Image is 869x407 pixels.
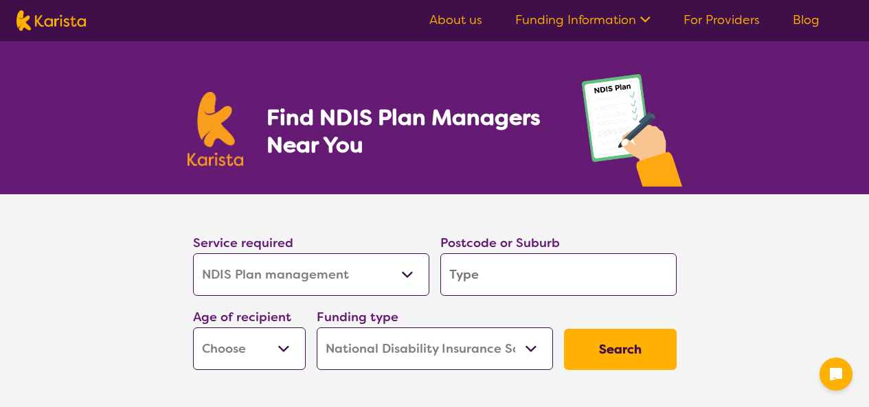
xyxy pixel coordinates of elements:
[515,12,651,28] a: Funding Information
[429,12,482,28] a: About us
[582,74,682,194] img: plan-management
[188,92,244,166] img: Karista logo
[440,253,677,296] input: Type
[793,12,820,28] a: Blog
[16,10,86,31] img: Karista logo
[317,309,398,325] label: Funding type
[440,235,560,251] label: Postcode or Suburb
[564,329,677,370] button: Search
[684,12,760,28] a: For Providers
[193,309,291,325] label: Age of recipient
[193,235,293,251] label: Service required
[267,104,554,159] h1: Find NDIS Plan Managers Near You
